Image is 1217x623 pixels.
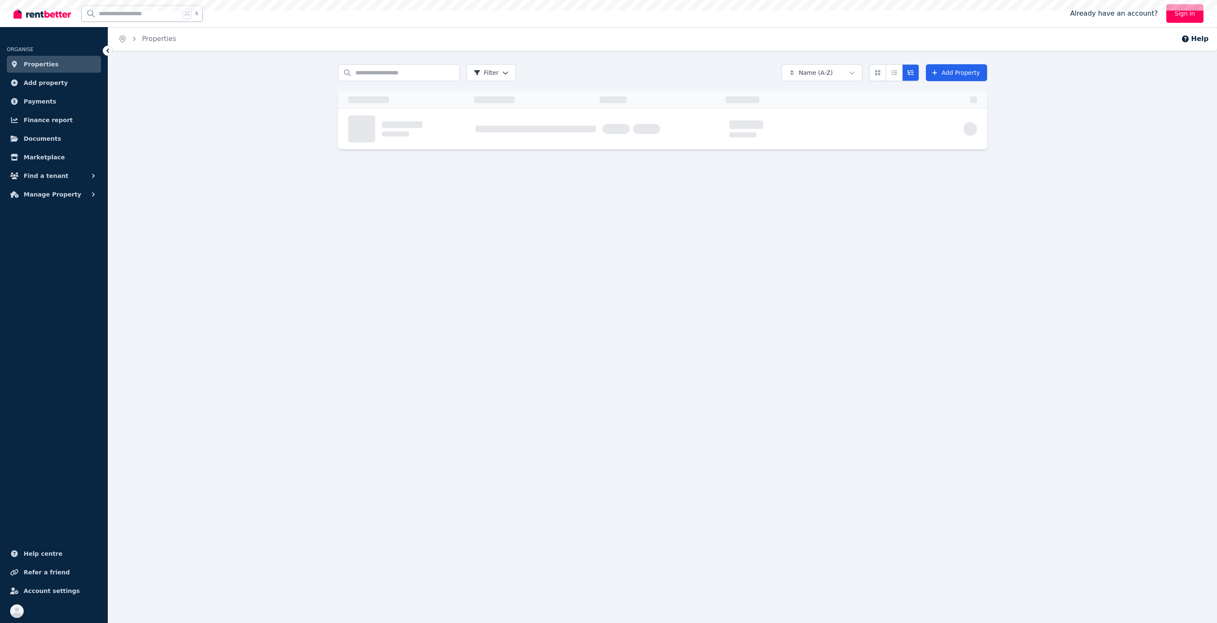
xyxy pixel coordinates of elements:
[14,7,71,20] img: RentBetter
[902,64,919,81] button: Expanded list view
[24,189,81,199] span: Manage Property
[24,567,70,577] span: Refer a friend
[781,64,862,81] button: Name (A-Z)
[7,564,101,581] a: Refer a friend
[7,93,101,110] a: Payments
[1181,34,1209,44] button: Help
[7,46,33,52] span: ORGANISE
[24,152,65,162] span: Marketplace
[24,134,61,144] span: Documents
[7,545,101,562] a: Help centre
[926,64,987,81] a: Add Property
[799,68,833,77] span: Name (A-Z)
[7,130,101,147] a: Documents
[7,186,101,203] button: Manage Property
[886,64,903,81] button: Compact list view
[467,64,516,81] button: Filter
[474,68,499,77] span: Filter
[7,582,101,599] a: Account settings
[869,64,886,81] button: Card view
[7,149,101,166] a: Marketplace
[24,96,56,107] span: Payments
[24,171,68,181] span: Find a tenant
[24,78,68,88] span: Add property
[108,27,186,51] nav: Breadcrumb
[7,56,101,73] a: Properties
[24,549,63,559] span: Help centre
[7,74,101,91] a: Add property
[7,112,101,128] a: Finance report
[1166,4,1203,23] a: Sign In
[24,115,73,125] span: Finance report
[869,64,919,81] div: View options
[24,59,59,69] span: Properties
[142,35,176,43] a: Properties
[7,167,101,184] button: Find a tenant
[195,10,198,17] span: k
[1070,8,1158,19] span: Already have an account?
[24,586,80,596] span: Account settings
